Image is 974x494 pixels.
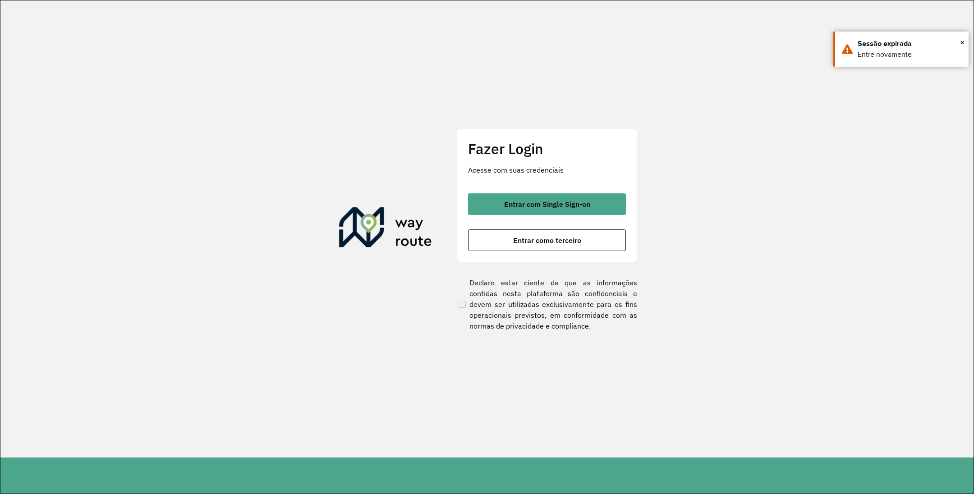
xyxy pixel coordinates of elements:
[468,140,626,157] h2: Fazer Login
[858,49,962,60] div: Entre novamente
[468,229,626,251] button: button
[457,277,637,331] label: Declaro estar ciente de que as informações contidas nesta plataforma são confidenciais e devem se...
[339,207,432,251] img: Roteirizador AmbevTech
[504,201,590,208] span: Entrar com Single Sign-on
[960,36,965,49] button: Close
[468,165,626,175] p: Acesse com suas credenciais
[858,38,962,49] div: Sessão expirada
[960,36,965,49] span: ×
[513,237,581,244] span: Entrar como terceiro
[468,193,626,215] button: button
